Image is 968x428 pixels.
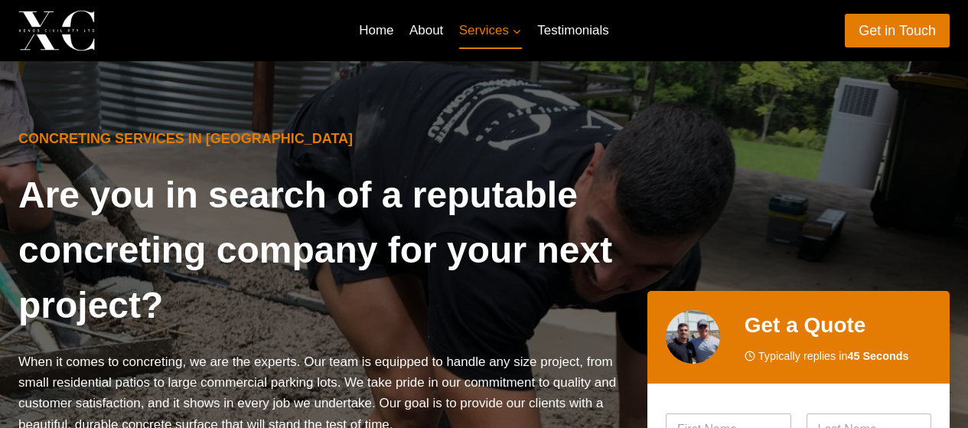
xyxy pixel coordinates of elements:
a: Get in Touch [845,14,950,47]
nav: Primary Navigation [351,12,617,49]
span: Typically replies in [758,348,909,365]
h1: Are you in search of a reputable concreting company for your next project? [18,168,623,333]
img: Xenos Civil [18,10,95,51]
a: Testimonials [530,12,617,49]
span: Services [459,20,522,41]
h6: Concreting Services in [GEOGRAPHIC_DATA] [18,129,623,149]
p: Xenos Civil [108,18,215,42]
a: Home [351,12,402,49]
strong: 45 Seconds [848,350,909,362]
h2: Get a Quote [745,309,931,341]
a: Xenos Civil [18,10,215,51]
a: Services [451,12,530,49]
a: About [402,12,451,49]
